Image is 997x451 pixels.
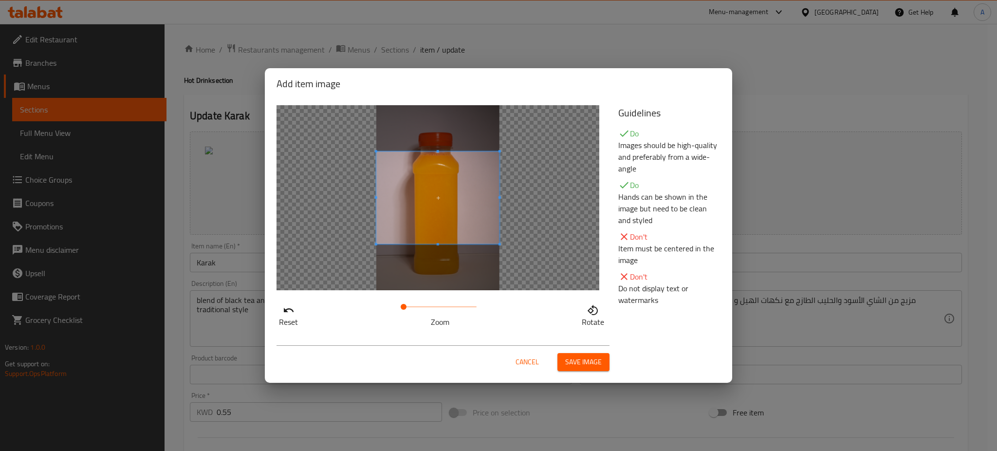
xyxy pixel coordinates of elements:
p: Do not display text or watermarks [618,282,720,306]
span: Cancel [516,356,539,368]
button: Cancel [512,353,543,371]
p: Don't [618,271,720,282]
p: Images should be high-quality and preferably from a wide-angle [618,139,720,174]
h2: Add item image [277,76,720,92]
p: Zoom [404,316,477,328]
button: Save image [557,353,609,371]
p: Do [618,179,720,191]
p: Don't [618,231,720,243]
span: Save image [565,356,602,368]
p: Hands can be shown in the image but need to be clean and styled [618,191,720,226]
button: Rotate [579,302,607,326]
p: Item must be centered in the image [618,243,720,266]
button: Reset [277,302,300,326]
p: Rotate [582,316,604,328]
h5: Guidelines [618,105,720,121]
p: Reset [279,316,298,328]
p: Do [618,128,720,139]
